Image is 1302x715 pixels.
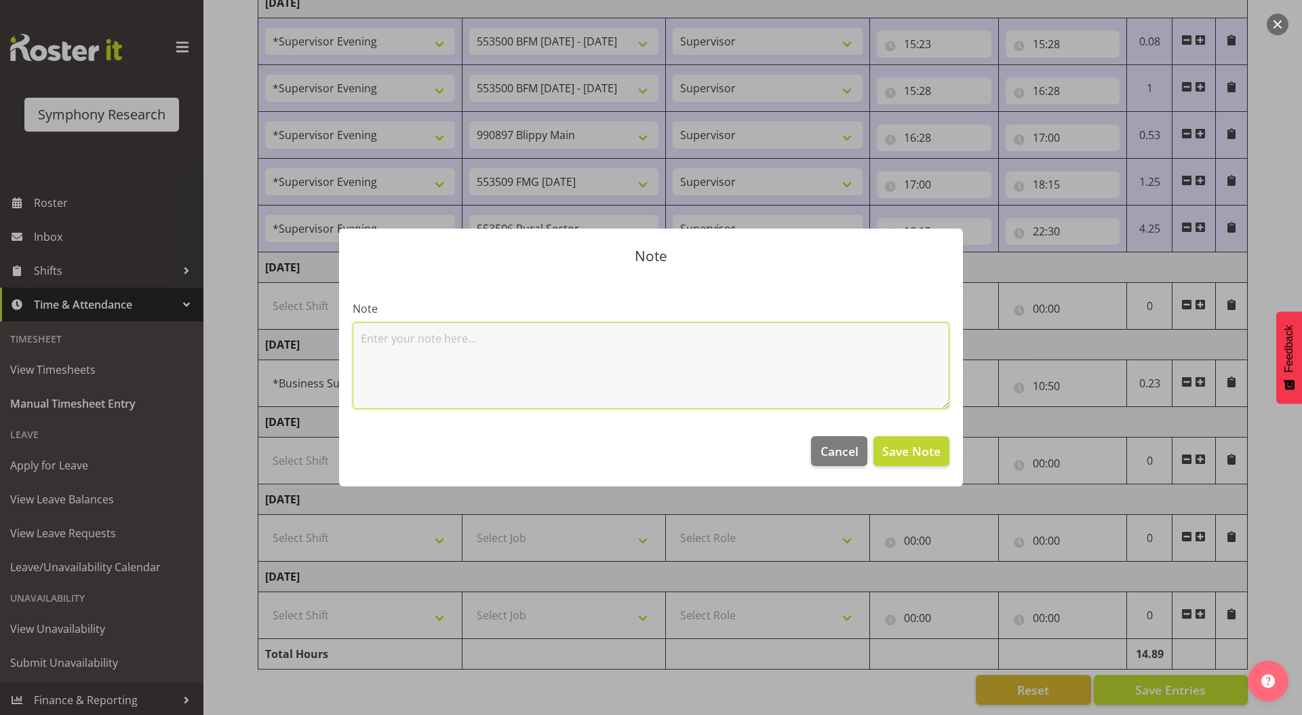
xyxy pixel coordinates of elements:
span: Feedback [1283,325,1295,372]
label: Note [353,301,949,317]
p: Note [353,249,949,263]
button: Feedback - Show survey [1276,311,1302,404]
span: Cancel [821,442,859,460]
button: Cancel [811,436,867,466]
img: help-xxl-2.png [1261,674,1275,688]
button: Save Note [873,436,949,466]
span: Save Note [882,442,941,460]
